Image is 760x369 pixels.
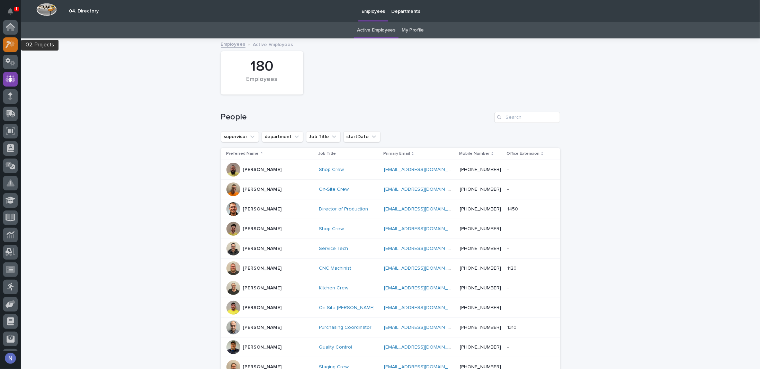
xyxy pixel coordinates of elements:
p: Preferred Name [226,150,259,157]
tr: [PERSON_NAME]Quality Control [EMAIL_ADDRESS][DOMAIN_NAME] [PHONE_NUMBER]-- [221,337,560,357]
p: [PERSON_NAME] [243,344,282,350]
tr: [PERSON_NAME]Director of Production [EMAIL_ADDRESS][DOMAIN_NAME] [PHONE_NUMBER]14501450 [221,199,560,219]
a: Quality Control [319,344,352,350]
a: [PHONE_NUMBER] [460,325,501,330]
p: [PERSON_NAME] [243,246,282,252]
img: Workspace Logo [36,3,57,16]
div: Employees [233,76,292,90]
p: [PERSON_NAME] [243,265,282,271]
a: [PHONE_NUMBER] [460,305,501,310]
p: [PERSON_NAME] [243,187,282,192]
tr: [PERSON_NAME]On-Site [PERSON_NAME] [EMAIL_ADDRESS][DOMAIN_NAME] [PHONE_NUMBER]-- [221,298,560,318]
input: Search [494,112,560,123]
a: Active Employees [357,22,395,38]
tr: [PERSON_NAME]Purchasing Coordinator [EMAIL_ADDRESS][DOMAIN_NAME] [PHONE_NUMBER]13101310 [221,318,560,337]
a: [EMAIL_ADDRESS][DOMAIN_NAME] [384,167,462,172]
p: - [507,304,510,311]
a: [EMAIL_ADDRESS][DOMAIN_NAME] [384,207,462,211]
a: Shop Crew [319,226,344,232]
a: [EMAIL_ADDRESS][DOMAIN_NAME] [384,325,462,330]
a: On-Site [PERSON_NAME] [319,305,375,311]
a: [PHONE_NUMBER] [460,226,501,231]
p: 1120 [507,264,518,271]
a: [PHONE_NUMBER] [460,345,501,350]
a: [PHONE_NUMBER] [460,286,501,290]
tr: [PERSON_NAME]CNC Machinist [EMAIL_ADDRESS][DOMAIN_NAME] [PHONE_NUMBER]11201120 [221,259,560,278]
a: [PHONE_NUMBER] [460,266,501,271]
p: [PERSON_NAME] [243,206,282,212]
h2: 04. Directory [69,8,99,14]
a: [EMAIL_ADDRESS][DOMAIN_NAME] [384,286,462,290]
p: - [507,244,510,252]
a: My Profile [402,22,424,38]
div: 180 [233,58,292,75]
a: [PHONE_NUMBER] [460,246,501,251]
tr: [PERSON_NAME]Shop Crew [EMAIL_ADDRESS][DOMAIN_NAME] [PHONE_NUMBER]-- [221,219,560,239]
a: On-Site Crew [319,187,349,192]
p: [PERSON_NAME] [243,325,282,331]
button: Job Title [306,131,341,142]
p: [PERSON_NAME] [243,167,282,173]
a: Kitchen Crew [319,285,348,291]
p: - [507,185,510,192]
a: [EMAIL_ADDRESS][DOMAIN_NAME] [384,226,462,231]
tr: [PERSON_NAME]Service Tech [EMAIL_ADDRESS][DOMAIN_NAME] [PHONE_NUMBER]-- [221,239,560,259]
a: Purchasing Coordinator [319,325,372,331]
h1: People [221,112,492,122]
p: [PERSON_NAME] [243,305,282,311]
tr: [PERSON_NAME]On-Site Crew [EMAIL_ADDRESS][DOMAIN_NAME] [PHONE_NUMBER]-- [221,180,560,199]
a: CNC Machinist [319,265,351,271]
p: Office Extension [507,150,539,157]
p: 1 [15,7,18,11]
a: [PHONE_NUMBER] [460,187,501,192]
a: Shop Crew [319,167,344,173]
p: [PERSON_NAME] [243,285,282,291]
div: Notifications1 [9,8,18,19]
a: Employees [221,40,245,48]
button: users-avatar [3,351,18,366]
p: Active Employees [253,40,293,48]
tr: [PERSON_NAME]Kitchen Crew [EMAIL_ADDRESS][DOMAIN_NAME] [PHONE_NUMBER]-- [221,278,560,298]
a: [EMAIL_ADDRESS][DOMAIN_NAME] [384,345,462,350]
p: Job Title [318,150,336,157]
a: Service Tech [319,246,348,252]
p: Mobile Number [459,150,490,157]
button: Notifications [3,4,18,19]
p: [PERSON_NAME] [243,226,282,232]
p: - [507,165,510,173]
a: [EMAIL_ADDRESS][DOMAIN_NAME] [384,246,462,251]
p: - [507,343,510,350]
button: supervisor [221,131,259,142]
tr: [PERSON_NAME]Shop Crew [EMAIL_ADDRESS][DOMAIN_NAME] [PHONE_NUMBER]-- [221,160,560,180]
p: - [507,225,510,232]
button: department [262,131,303,142]
a: Director of Production [319,206,368,212]
a: [EMAIL_ADDRESS][DOMAIN_NAME] [384,266,462,271]
a: [EMAIL_ADDRESS][DOMAIN_NAME] [384,305,462,310]
p: - [507,284,510,291]
a: [EMAIL_ADDRESS][DOMAIN_NAME] [384,187,462,192]
p: 1450 [507,205,519,212]
button: startDate [343,131,381,142]
p: 1310 [507,323,518,331]
a: [PHONE_NUMBER] [460,207,501,211]
a: [PHONE_NUMBER] [460,167,501,172]
p: Primary Email [383,150,410,157]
